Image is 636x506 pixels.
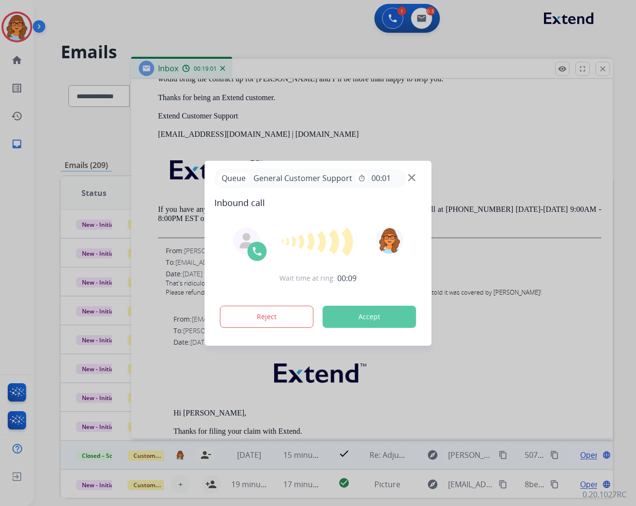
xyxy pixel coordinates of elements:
[376,227,403,254] img: avatar
[218,172,250,184] p: Queue
[279,273,335,283] span: Wait time at ring:
[252,246,263,257] img: call-icon
[214,196,422,209] span: Inbound call
[583,489,626,500] p: 0.20.1027RC
[250,172,356,184] span: General Customer Support
[323,306,416,328] button: Accept
[408,174,415,181] img: close-button
[239,233,254,248] img: agent-avatar
[220,306,314,328] button: Reject
[371,172,391,184] span: 00:01
[358,174,366,182] mat-icon: timer
[337,272,357,284] span: 00:09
